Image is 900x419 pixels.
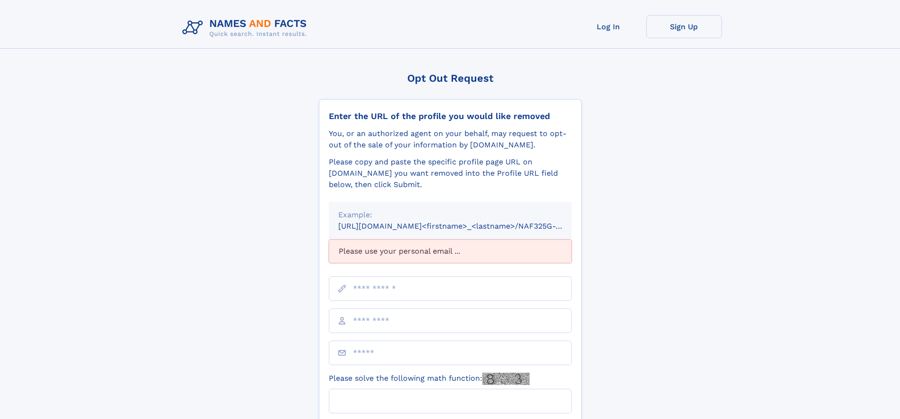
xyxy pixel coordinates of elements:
div: Enter the URL of the profile you would like removed [329,111,572,121]
label: Please solve the following math function: [329,373,530,385]
a: Log In [571,15,646,38]
img: Logo Names and Facts [179,15,315,41]
div: You, or an authorized agent on your behalf, may request to opt-out of the sale of your informatio... [329,128,572,151]
div: Opt Out Request [319,72,582,84]
div: Please copy and paste the specific profile page URL on [DOMAIN_NAME] you want removed into the Pr... [329,156,572,190]
div: Please use your personal email ... [329,239,572,263]
small: [URL][DOMAIN_NAME]<firstname>_<lastname>/NAF325G-xxxxxxxx [338,222,590,231]
div: Example: [338,209,562,221]
a: Sign Up [646,15,722,38]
